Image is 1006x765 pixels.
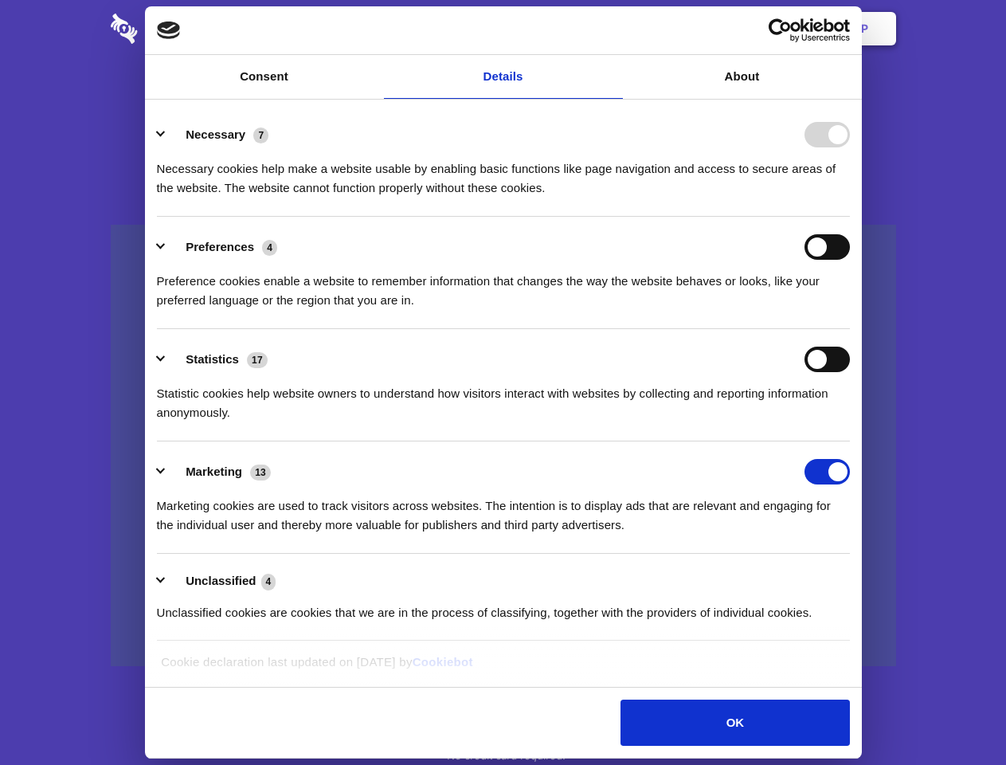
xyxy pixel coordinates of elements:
label: Marketing [186,465,242,478]
label: Necessary [186,127,245,141]
label: Preferences [186,240,254,253]
span: 4 [261,574,276,590]
button: Statistics (17) [157,347,278,372]
div: Cookie declaration last updated on [DATE] by [149,653,857,684]
button: Preferences (4) [157,234,288,260]
a: Login [722,4,792,53]
div: Necessary cookies help make a website usable by enabling basic functions like page navigation and... [157,147,850,198]
a: Pricing [468,4,537,53]
button: OK [620,700,849,746]
a: Consent [145,55,384,99]
button: Unclassified (4) [157,571,286,591]
a: Contact [646,4,719,53]
a: Wistia video thumbnail [111,225,896,667]
span: 17 [247,352,268,368]
label: Statistics [186,352,239,366]
div: Marketing cookies are used to track visitors across websites. The intention is to display ads tha... [157,484,850,535]
a: About [623,55,862,99]
h4: Auto-redaction of sensitive data, encrypted data sharing and self-destructing private chats. Shar... [111,145,896,198]
div: Unclassified cookies are cookies that we are in the process of classifying, together with the pro... [157,591,850,622]
img: logo-wordmark-white-trans-d4663122ce5f474addd5e946df7df03e33cb6a1c49d2221995e7729f52c070b2.svg [111,14,247,44]
img: logo [157,22,181,39]
button: Marketing (13) [157,459,281,484]
span: 7 [253,127,268,143]
span: 13 [250,465,271,481]
span: 4 [262,240,277,256]
iframe: Drift Widget Chat Controller [926,685,987,746]
div: Statistic cookies help website owners to understand how visitors interact with websites by collec... [157,372,850,422]
button: Necessary (7) [157,122,279,147]
a: Details [384,55,623,99]
a: Cookiebot [413,655,473,669]
a: Usercentrics Cookiebot - opens in a new window [710,18,850,42]
div: Preference cookies enable a website to remember information that changes the way the website beha... [157,260,850,310]
h1: Eliminate Slack Data Loss. [111,72,896,129]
